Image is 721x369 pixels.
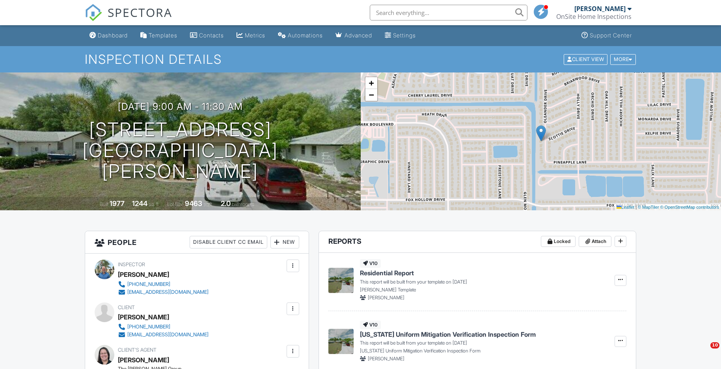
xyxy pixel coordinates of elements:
[118,101,243,112] h3: [DATE] 9:00 am - 11:30 am
[578,28,635,43] a: Support Center
[288,32,323,39] div: Automations
[118,261,145,267] span: Inspector
[638,205,659,210] a: © MapTiler
[203,201,213,207] span: sq.ft.
[149,32,177,39] div: Templates
[85,4,102,21] img: The Best Home Inspection Software - Spectora
[694,342,713,361] iframe: Intercom live chat
[118,304,135,310] span: Client
[127,324,170,330] div: [PHONE_NUMBER]
[118,347,156,353] span: Client's Agent
[393,32,416,39] div: Settings
[563,56,609,62] a: Client View
[100,201,108,207] span: Built
[118,323,209,331] a: [PHONE_NUMBER]
[199,32,224,39] div: Contacts
[382,28,419,43] a: Settings
[149,201,160,207] span: sq. ft.
[365,77,377,89] a: Zoom in
[369,90,374,100] span: −
[564,54,607,65] div: Client View
[13,119,348,182] h1: [STREET_ADDRESS] [GEOGRAPHIC_DATA][PERSON_NAME]
[185,199,202,208] div: 9463
[98,32,128,39] div: Dashboard
[118,280,209,288] a: [PHONE_NUMBER]
[221,199,231,208] div: 2.0
[187,28,227,43] a: Contacts
[85,11,172,27] a: SPECTORA
[86,28,131,43] a: Dashboard
[574,5,626,13] div: [PERSON_NAME]
[635,205,637,210] span: |
[660,205,719,210] a: © OpenStreetMap contributors
[167,201,184,207] span: Lot Size
[232,201,254,207] span: bathrooms
[370,5,527,20] input: Search everything...
[190,236,267,248] div: Disable Client CC Email
[127,281,170,287] div: [PHONE_NUMBER]
[345,32,372,39] div: Advanced
[85,52,637,66] h1: Inspection Details
[108,4,172,20] span: SPECTORA
[245,32,265,39] div: Metrics
[275,28,326,43] a: Automations (Basic)
[127,332,209,338] div: [EMAIL_ADDRESS][DOMAIN_NAME]
[332,28,375,43] a: Advanced
[85,231,309,254] h3: People
[118,354,169,366] a: [PERSON_NAME]
[118,331,209,339] a: [EMAIL_ADDRESS][DOMAIN_NAME]
[127,289,209,295] div: [EMAIL_ADDRESS][DOMAIN_NAME]
[556,13,632,20] div: OnSite Home Inspections
[617,205,634,210] a: Leaflet
[365,89,377,101] a: Zoom out
[137,28,181,43] a: Templates
[590,32,632,39] div: Support Center
[118,288,209,296] a: [EMAIL_ADDRESS][DOMAIN_NAME]
[118,269,169,280] div: [PERSON_NAME]
[110,199,125,208] div: 1977
[710,342,719,349] span: 10
[132,199,147,208] div: 1244
[369,78,374,88] span: +
[233,28,268,43] a: Metrics
[536,125,546,141] img: Marker
[610,54,636,65] div: More
[118,311,169,323] div: [PERSON_NAME]
[270,236,299,248] div: New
